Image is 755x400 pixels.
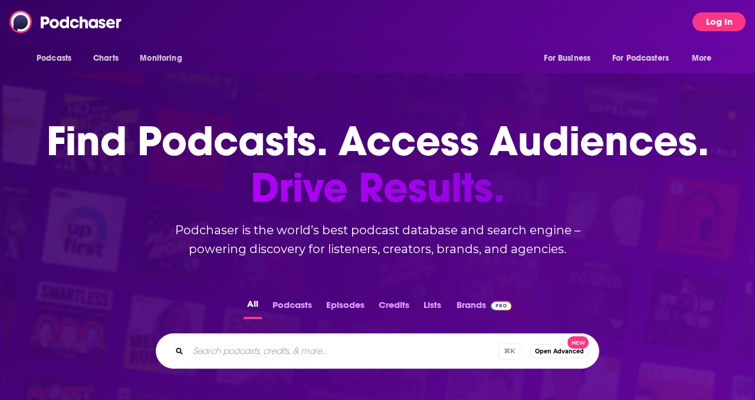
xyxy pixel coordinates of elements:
[612,50,669,67] span: For Podcasters
[692,12,746,31] button: Log In
[605,47,686,70] button: open menu
[140,50,182,67] span: Monitoring
[567,336,589,349] span: New
[323,296,368,319] button: Episodes
[188,342,498,360] input: Search podcasts, credits, & more...
[28,47,87,70] button: open menu
[457,296,511,319] a: BrandsPodchaser Pro
[375,296,413,319] button: Credits
[535,348,584,355] span: Open Advanced
[37,50,71,67] span: Podcasts
[498,343,520,360] span: ⌘ K
[684,47,727,70] button: open menu
[491,301,511,310] img: Podchaser Pro
[93,50,119,67] span: Charts
[269,296,316,319] button: Podcasts
[544,50,590,67] span: For Business
[47,118,709,211] h1: Find Podcasts. Access Audiences.
[692,50,712,67] span: More
[530,344,589,358] button: Open AdvancedNew
[47,165,709,211] span: Drive Results.
[142,221,613,258] h2: Podchaser is the world’s best podcast database and search engine – powering discovery for listene...
[156,333,599,369] div: Search podcasts, credits, & more...
[9,11,123,33] img: Podchaser - Follow, Share and Rate Podcasts
[536,47,605,70] button: open menu
[132,47,197,70] button: open menu
[244,296,262,319] button: All
[420,296,445,319] button: Lists
[86,47,126,70] a: Charts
